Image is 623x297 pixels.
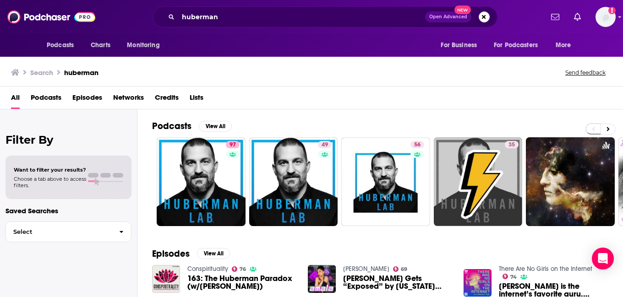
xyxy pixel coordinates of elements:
a: Lists [190,90,203,109]
a: Show notifications dropdown [547,9,563,25]
h2: Episodes [152,248,190,259]
a: Credits [155,90,179,109]
a: Andrew Huberman Gets “Exposed” by New York Magazine? [343,275,453,290]
span: For Business [441,39,477,52]
h2: Filter By [5,133,131,146]
a: Episodes [72,90,102,109]
span: New [454,5,471,14]
span: [PERSON_NAME] Gets “Exposed” by [US_STATE] Magazine? [343,275,453,290]
span: 69 [401,267,407,271]
span: Monitoring [127,39,159,52]
a: 35 [434,137,523,226]
span: 49 [322,140,328,150]
img: 163: The Huberman Paradox (w/Jonathan Jarry) [152,265,180,293]
span: Choose a tab above to access filters. [14,176,86,189]
h2: Podcasts [152,120,191,132]
button: open menu [40,37,86,54]
a: 49 [318,141,332,148]
a: 56 [410,141,424,148]
a: 49 [249,137,338,226]
a: 97 [157,137,246,226]
a: Show notifications dropdown [570,9,585,25]
span: 74 [510,275,517,279]
a: There Are No Girls on the Internet [499,265,592,273]
input: Search podcasts, credits, & more... [178,10,425,24]
button: Open AdvancedNew [425,11,471,22]
a: 76 [232,266,246,272]
h3: Search [30,68,53,77]
div: Search podcasts, credits, & more... [153,6,497,27]
a: 97 [226,141,240,148]
span: Podcasts [47,39,74,52]
img: Andrew Huberman is the internet’s favorite guru. Should we trust him? [464,269,492,297]
a: All [11,90,20,109]
button: open menu [120,37,171,54]
button: Show profile menu [596,7,616,27]
a: Conspirituality [187,265,228,273]
a: 35 [505,141,519,148]
span: Logged in as AutumnKatie [596,7,616,27]
a: 163: The Huberman Paradox (w/Jonathan Jarry) [187,275,297,290]
a: EpisodesView All [152,248,230,259]
span: More [556,39,571,52]
h3: huberman [64,68,98,77]
a: PodcastsView All [152,120,232,132]
button: Select [5,221,131,242]
div: Open Intercom Messenger [592,248,614,270]
span: 56 [414,140,421,150]
span: 35 [508,140,515,150]
a: Podcasts [31,90,61,109]
span: For Podcasters [494,39,538,52]
p: Saved Searches [5,206,131,215]
img: Podchaser - Follow, Share and Rate Podcasts [7,8,95,26]
span: Want to filter your results? [14,167,86,173]
svg: Add a profile image [608,7,616,14]
button: Send feedback [563,69,608,76]
a: 74 [503,274,517,279]
span: Open Advanced [429,15,467,19]
button: open menu [488,37,551,54]
button: View All [197,248,230,259]
button: open menu [434,37,488,54]
span: Charts [91,39,110,52]
a: 56 [341,137,430,226]
a: Amala Ekpunobi [343,265,389,273]
button: open menu [549,37,583,54]
a: Networks [113,90,144,109]
a: 69 [393,266,408,272]
span: 163: The Huberman Paradox (w/[PERSON_NAME]) [187,275,297,290]
img: User Profile [596,7,616,27]
span: 97 [230,140,236,150]
a: Charts [85,37,116,54]
span: 76 [240,267,246,271]
img: Andrew Huberman Gets “Exposed” by New York Magazine? [308,265,336,293]
span: Select [6,229,112,235]
button: View All [199,121,232,132]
